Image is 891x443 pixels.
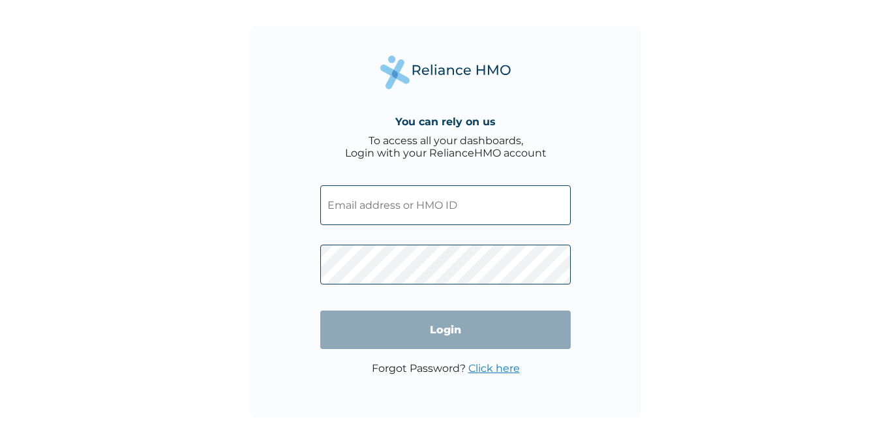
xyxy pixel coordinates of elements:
[320,311,571,349] input: Login
[468,362,520,374] a: Click here
[345,134,547,159] div: To access all your dashboards, Login with your RelianceHMO account
[372,362,520,374] p: Forgot Password?
[320,185,571,225] input: Email address or HMO ID
[380,55,511,89] img: Reliance Health's Logo
[395,115,496,128] h4: You can rely on us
